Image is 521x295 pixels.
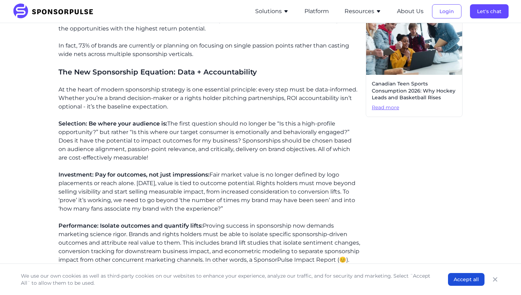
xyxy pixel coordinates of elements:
button: Platform [304,7,329,16]
button: Let's chat [470,4,509,18]
a: Let's chat [470,8,509,15]
a: Platform [304,8,329,15]
span: Canadian Teen Sports Consumption 2026: Why Hockey Leads and Basketball Rises [372,80,456,101]
span: Selection: Be where your audience is: [58,120,167,127]
iframe: Chat Widget [486,261,521,295]
a: Login [432,8,461,15]
button: Accept all [448,273,484,286]
img: SponsorPulse [12,4,99,19]
span: The New Sponsorship Equation: Data + Accountability [58,68,257,76]
span: Read more [372,104,456,111]
img: Getty images courtesy of Unsplash [366,7,462,75]
p: The first question should no longer be “Is this a high-profile opportunity?” but rather “Is this ... [58,119,360,162]
button: Solutions [255,7,289,16]
button: Login [432,4,461,18]
p: We use our own cookies as well as third-party cookies on our websites to enhance your experience,... [21,272,434,286]
a: About Us [397,8,424,15]
button: About Us [397,7,424,16]
p: In fact, 73% of brands are currently or planning on focusing on single passion points rather than... [58,41,360,59]
button: Resources [344,7,381,16]
p: At the heart of modern sponsorship strategy is one essential principle: every step must be data-i... [58,85,360,111]
a: Canadian Teen Sports Consumption 2026: Why Hockey Leads and Basketball RisesRead more [366,6,463,117]
p: Fair market value is no longer defined by logo placements or reach alone. [DATE], value is tied t... [58,171,360,213]
span: Performance: Isolate outcomes and quantify lifts: [58,222,203,229]
span: Investment: Pay for outcomes, not just impressions: [58,171,209,178]
p: Proving success in sponsorship now demands marketing science rigor. Brands and rights holders mus... [58,222,360,264]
